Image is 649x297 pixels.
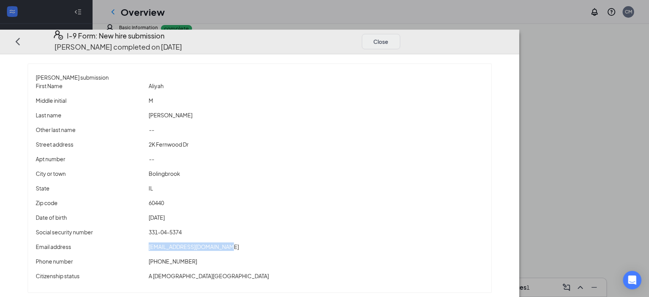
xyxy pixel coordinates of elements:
p: Street address [36,140,146,148]
h4: I-9 Form: New hire submission [67,30,164,41]
span: -- [149,155,154,162]
p: Middle initial [36,96,146,105]
span: 2K Fernwood Dr [149,141,189,148]
span: Bolingbrook [149,170,180,177]
button: Close [362,34,400,49]
p: Social security number [36,228,146,236]
span: [PERSON_NAME] [149,112,192,118]
p: Date of birth [36,213,146,222]
span: 331-04-5374 [149,229,182,235]
p: Phone number [36,257,146,265]
span: Aliyah [149,82,164,89]
span: [EMAIL_ADDRESS][DOMAIN_NAME] [149,243,239,250]
span: 60440 [149,199,164,206]
p: Email address [36,242,146,251]
p: Apt number [36,155,146,163]
p: Zip code [36,199,146,207]
span: A [DEMOGRAPHIC_DATA][GEOGRAPHIC_DATA] [149,272,269,279]
p: [PERSON_NAME] completed on [DATE] [55,42,182,52]
span: IL [149,185,153,192]
p: Citizenship status [36,272,146,280]
span: -- [149,126,154,133]
p: State [36,184,146,192]
span: [PHONE_NUMBER] [149,258,197,265]
span: M [149,97,153,104]
span: [DATE] [149,214,165,221]
p: Other last name [36,125,146,134]
div: Open Intercom Messenger [623,271,641,289]
svg: FormI9EVerifyIcon [54,30,63,40]
span: [PERSON_NAME] submission [36,74,109,81]
p: City or town [36,169,146,178]
p: First Name [36,82,146,90]
p: Last name [36,111,146,119]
